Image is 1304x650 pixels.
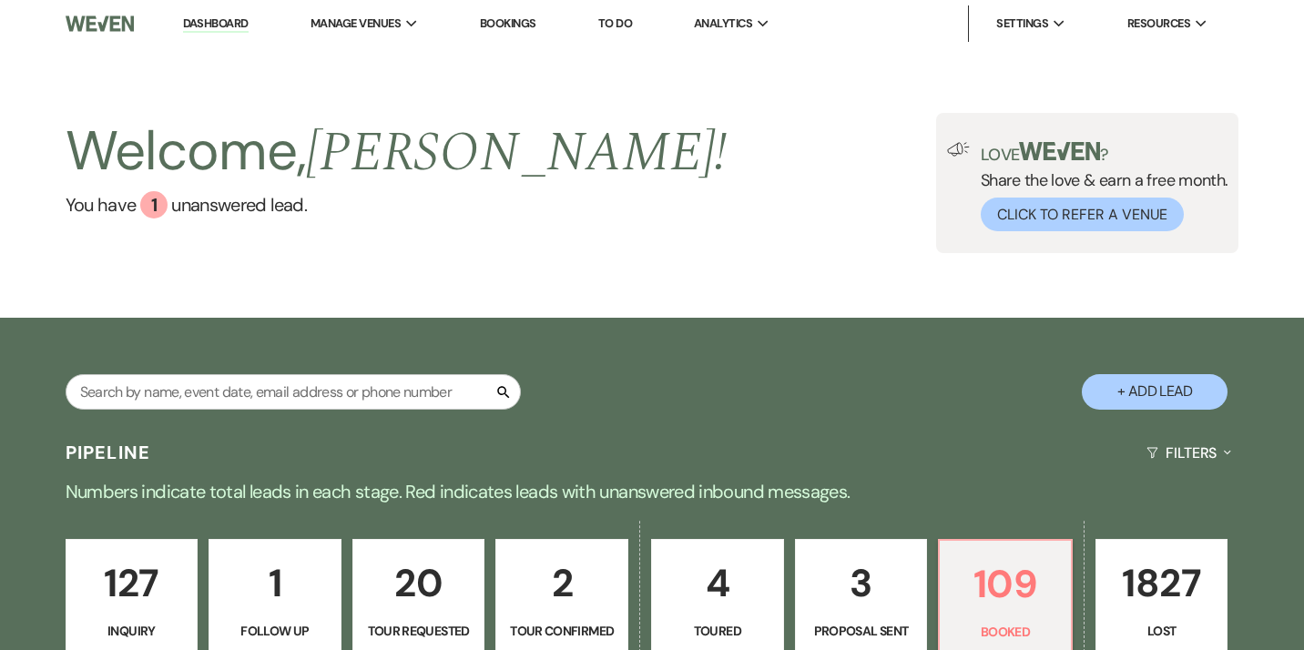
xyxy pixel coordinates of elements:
[220,553,330,614] p: 1
[507,553,616,614] p: 2
[311,15,401,33] span: Manage Venues
[951,554,1060,614] p: 109
[480,15,536,31] a: Bookings
[694,15,752,33] span: Analytics
[981,142,1228,163] p: Love ?
[66,113,728,191] h2: Welcome,
[1139,429,1238,477] button: Filters
[947,142,970,157] img: loud-speaker-illustration.svg
[364,621,474,641] p: Tour Requested
[1019,142,1100,160] img: weven-logo-green.svg
[970,142,1228,231] div: Share the love & earn a free month.
[66,191,728,218] a: You have 1 unanswered lead.
[66,5,134,43] img: Weven Logo
[306,111,727,195] span: [PERSON_NAME] !
[951,622,1060,642] p: Booked
[1082,374,1228,410] button: + Add Lead
[1107,621,1217,641] p: Lost
[1127,15,1190,33] span: Resources
[663,553,772,614] p: 4
[183,15,249,33] a: Dashboard
[220,621,330,641] p: Follow Up
[77,553,187,614] p: 127
[1107,553,1217,614] p: 1827
[66,374,521,410] input: Search by name, event date, email address or phone number
[364,553,474,614] p: 20
[140,191,168,218] div: 1
[598,15,632,31] a: To Do
[66,440,151,465] h3: Pipeline
[507,621,616,641] p: Tour Confirmed
[807,621,916,641] p: Proposal Sent
[807,553,916,614] p: 3
[77,621,187,641] p: Inquiry
[996,15,1048,33] span: Settings
[663,621,772,641] p: Toured
[981,198,1184,231] button: Click to Refer a Venue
